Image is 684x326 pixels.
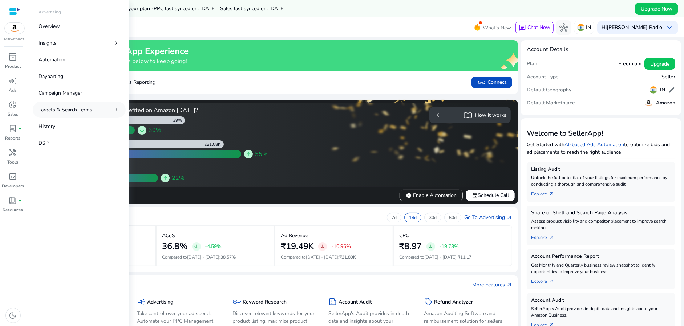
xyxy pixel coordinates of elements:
button: hub [556,20,571,35]
span: Connect [477,78,506,87]
p: Tools [8,159,19,165]
span: Enable Automation [406,191,457,199]
span: chevron_right [113,39,120,46]
span: ₹21.89K [339,254,356,260]
span: arrow_downward [194,244,199,249]
span: chat [519,24,526,32]
span: arrow_outward [506,282,512,288]
p: Assess product visibility and competitor placement to improve search ranking. [531,218,671,231]
span: [DATE] - [DATE] [306,254,338,260]
a: Explorearrow_outward [531,275,560,285]
h5: Default Marketplace [527,100,575,106]
span: 38.57% [221,254,236,260]
p: Advertising [39,9,61,15]
span: arrow_downward [320,244,325,249]
p: Compared to : [400,254,506,260]
div: 39% [173,117,185,123]
span: 55% [255,150,268,158]
span: Upgrade [650,60,669,68]
span: sell [424,297,433,306]
h4: How Smart Automation users benefited on Amazon [DATE]? [39,107,272,114]
a: Go To Advertisingarrow_outward [464,214,512,221]
h5: Data syncs run less frequently on your plan - [48,6,285,12]
span: edit [668,86,675,94]
span: campaign [137,297,146,306]
p: Unlock the full potential of your listings for maximum performance by conducting a thorough and c... [531,174,671,187]
p: Ads [9,87,17,94]
span: import_contacts [464,111,472,120]
h5: Plan [527,61,537,67]
p: ACoS [162,232,175,239]
span: code_blocks [9,172,17,181]
p: Dayparting [39,73,63,80]
p: Product [5,63,21,70]
span: PPC last synced on: [DATE] | Sales last synced on: [DATE] [154,5,285,12]
h5: Account Performance Report [531,253,671,260]
p: Resources [3,207,23,213]
p: Hi [602,25,662,30]
span: inventory_2 [9,53,17,61]
p: DSP [39,139,49,147]
p: -10.96% [331,244,351,249]
button: chatChat Now [515,22,554,33]
p: Reports [5,135,21,141]
span: 22% [172,174,185,182]
span: keyboard_arrow_down [665,23,674,32]
p: SellerApp's Audit provides in depth data and insights about your Amazon Business. [531,305,671,318]
p: 14d [409,215,417,220]
h5: Amazon [656,100,675,106]
b: [PERSON_NAME] Radio [607,24,662,31]
span: What's New [483,21,511,34]
h5: Advertising [147,299,173,305]
span: arrow_outward [549,235,554,240]
span: Schedule Call [472,191,509,199]
p: Get Started with to optimize bids and ad placements to reach the right audience [527,141,675,156]
p: Get Monthly and Quarterly business review snapshot to identify opportunities to improve your busi... [531,262,671,275]
span: book_4 [9,196,17,205]
h5: Account Audit [531,297,671,304]
p: 7d [392,215,397,220]
span: arrow_downward [428,244,434,249]
h5: Account Audit [339,299,372,305]
span: event [472,193,478,198]
div: 231.08K [204,141,224,147]
span: fiber_manual_record [19,127,22,130]
span: hub [559,23,568,32]
span: Chat Now [527,24,550,31]
p: -19.73% [440,244,459,249]
button: eventSchedule Call [466,190,515,201]
span: key [233,297,242,306]
h2: ₹8.97 [400,241,422,252]
h5: Share of Shelf and Search Page Analysis [531,210,671,216]
span: verified [406,193,412,198]
span: arrow_upward [246,151,251,157]
h3: Welcome to SellerApp! [527,129,675,138]
h5: Refund Analyzer [434,299,473,305]
p: Developers [2,183,24,189]
span: chevron_right [113,106,120,113]
p: IN [586,21,591,34]
a: Explorearrow_outward [531,187,560,198]
span: summarize [328,297,337,306]
p: Overview [39,22,60,30]
p: History [39,123,55,130]
p: Ad Revenue [281,232,308,239]
span: fiber_manual_record [19,199,22,202]
h5: Account Type [527,74,559,80]
img: in.svg [650,86,657,94]
span: ₹11.17 [458,254,472,260]
span: arrow_outward [506,215,512,220]
p: Marketplace [4,37,25,42]
p: Compared to : [281,254,387,260]
p: 60d [449,215,457,220]
p: CPC [400,232,409,239]
h4: Account Details [527,46,568,53]
button: linkConnect [471,77,512,88]
p: 30d [429,215,437,220]
span: arrow_upward [162,175,168,181]
h5: How it works [475,112,506,119]
a: AI-based Ads Automation [564,141,624,148]
button: Upgrade [644,58,675,70]
span: [DATE] - [DATE] [425,254,457,260]
p: Compared to : [162,254,268,260]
